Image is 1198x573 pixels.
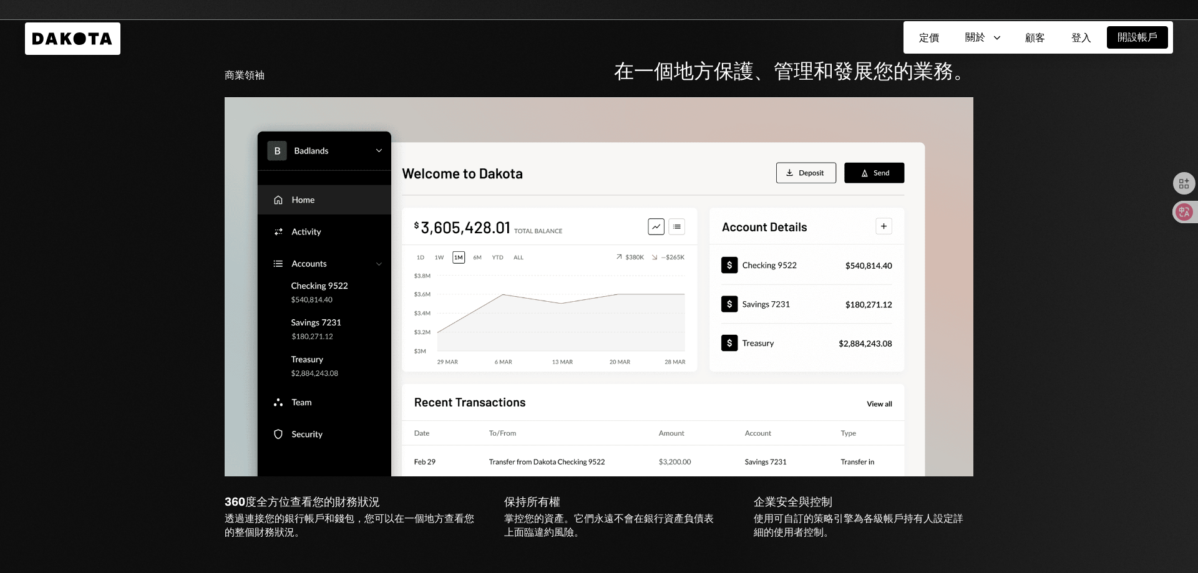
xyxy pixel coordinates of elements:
a: 顧客 [1015,26,1056,50]
font: 關於 [965,31,985,44]
button: 開設帳戶 [1107,26,1168,49]
a: 定價 [908,26,950,50]
button: 登入 [1061,27,1102,49]
font: 透過連接您的銀行帳戶和錢包，您可以在一個地方查看您的整個財務狀況。 [225,512,474,539]
font: 開設帳戶 [1118,31,1157,44]
font: 商業領袖 [225,69,265,82]
font: 顧客 [1025,31,1045,44]
font: 企業安全與控制 [754,494,832,509]
font: 定價 [919,31,939,44]
button: 定價 [908,27,950,49]
button: 關於 [955,26,1010,49]
font: 掌控您的資產。它們永遠不會在銀行資產負債表上面臨違約風險。 [504,512,714,539]
font: 360度全方位查看您的財務狀況 [225,494,380,509]
font: 使用可自訂的策略引擎為各級帳戶持有人設定詳細的使用者控制。 [754,512,963,539]
img: 應用程式內的儀表板螢幕 [225,97,973,476]
button: 顧客 [1015,27,1056,49]
font: 保持所有權 [504,494,560,509]
a: 登入 [1061,26,1102,50]
font: 登入 [1071,31,1091,44]
font: 在一個地方保護、管理和發展您的業務。 [614,58,973,84]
